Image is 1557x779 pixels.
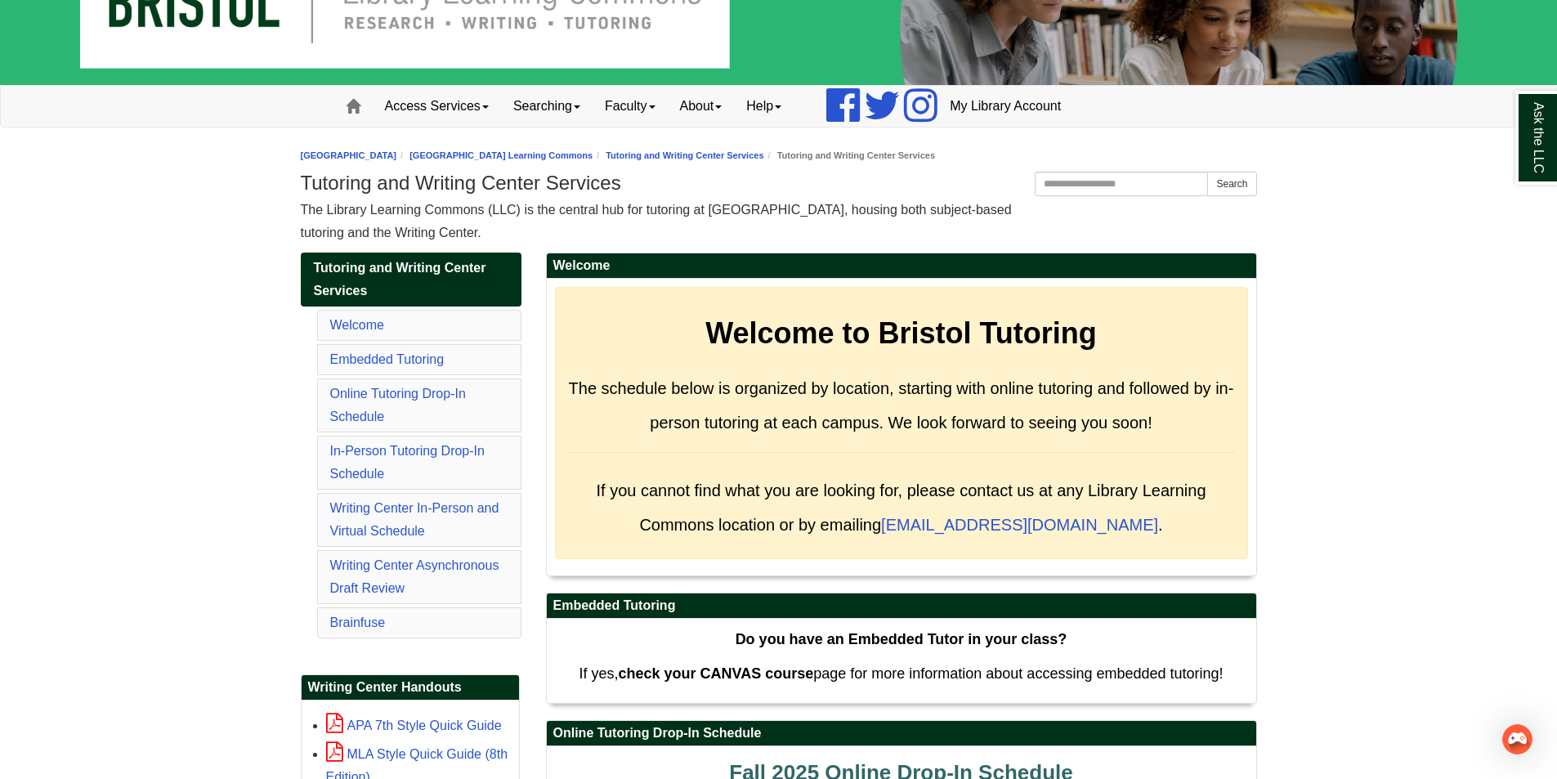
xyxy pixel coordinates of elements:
a: [EMAIL_ADDRESS][DOMAIN_NAME] [881,516,1158,534]
h2: Online Tutoring Drop-In Schedule [547,721,1256,746]
strong: check your CANVAS course [618,665,813,682]
a: Access Services [373,86,501,127]
strong: Do you have an Embedded Tutor in your class? [736,631,1067,647]
a: About [668,86,735,127]
li: Tutoring and Writing Center Services [764,148,935,163]
strong: Welcome to Bristol Tutoring [705,316,1097,350]
a: In-Person Tutoring Drop-In Schedule [330,444,485,481]
h1: Tutoring and Writing Center Services [301,172,1257,195]
h2: Embedded Tutoring [547,593,1256,619]
a: Searching [501,86,593,127]
h2: Welcome [547,253,1256,279]
a: Writing Center Asynchronous Draft Review [330,558,499,595]
span: If yes, page for more information about accessing embedded tutoring! [579,665,1223,682]
a: Online Tutoring Drop-In Schedule [330,387,466,423]
a: My Library Account [937,86,1073,127]
a: Tutoring and Writing Center Services [301,253,521,307]
a: APA 7th Style Quick Guide [326,719,502,732]
a: Faculty [593,86,668,127]
span: If you cannot find what you are looking for, please contact us at any Library Learning Commons lo... [596,481,1206,534]
span: The schedule below is organized by location, starting with online tutoring and followed by in-per... [569,379,1234,432]
a: [GEOGRAPHIC_DATA] Learning Commons [409,150,593,160]
span: The Library Learning Commons (LLC) is the central hub for tutoring at [GEOGRAPHIC_DATA], housing ... [301,203,1012,240]
button: Search [1207,172,1256,196]
a: Tutoring and Writing Center Services [606,150,763,160]
a: Brainfuse [330,616,386,629]
span: Tutoring and Writing Center Services [314,261,486,298]
a: Help [734,86,794,127]
a: Writing Center In-Person and Virtual Schedule [330,501,499,538]
a: Embedded Tutoring [330,352,445,366]
h2: Writing Center Handouts [302,675,519,701]
a: [GEOGRAPHIC_DATA] [301,150,397,160]
a: Welcome [330,318,384,332]
nav: breadcrumb [301,148,1257,163]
